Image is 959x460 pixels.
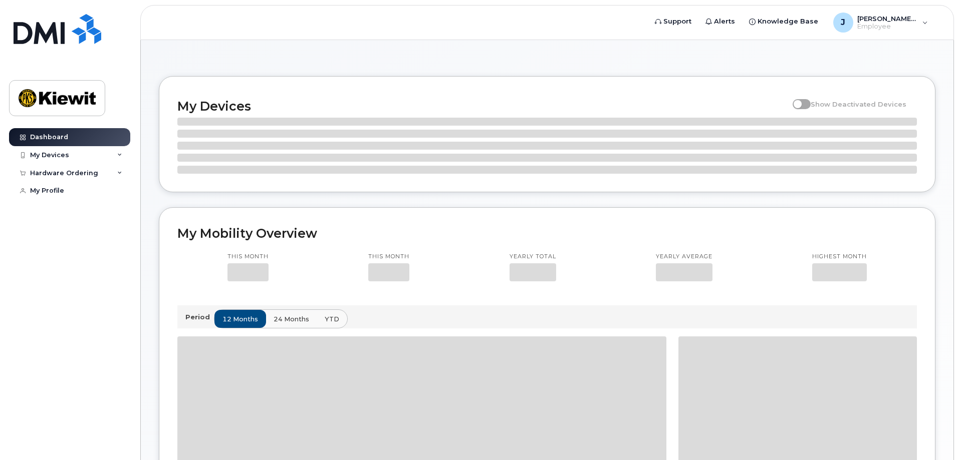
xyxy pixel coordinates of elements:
[177,99,788,114] h2: My Devices
[177,226,917,241] h2: My Mobility Overview
[227,253,269,261] p: This month
[793,95,801,103] input: Show Deactivated Devices
[325,314,339,324] span: YTD
[368,253,409,261] p: This month
[185,312,214,322] p: Period
[656,253,712,261] p: Yearly average
[274,314,309,324] span: 24 months
[812,253,867,261] p: Highest month
[811,100,906,108] span: Show Deactivated Devices
[510,253,556,261] p: Yearly total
